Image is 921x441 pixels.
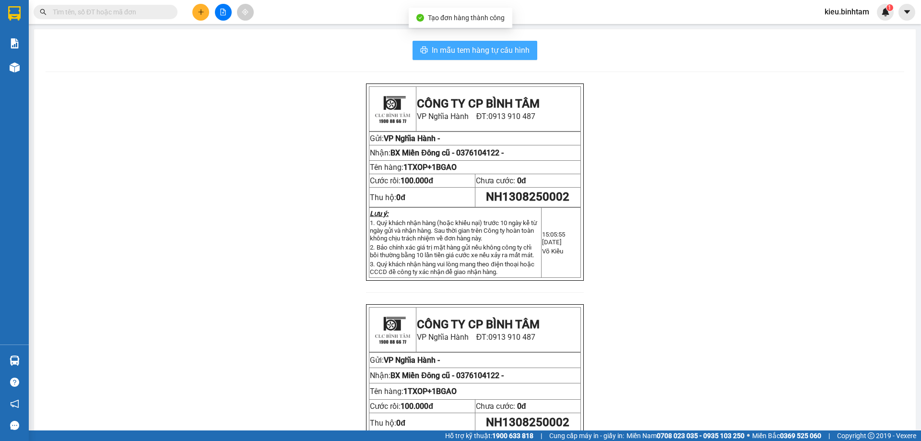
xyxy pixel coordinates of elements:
[370,219,537,242] span: 1. Quý khách nhận hàng (hoặc khiếu nại) trước 10 ngày kể từ ngày gửi và nhận hàng. Sau thời gian ...
[370,356,440,365] span: Gửi:
[903,8,911,16] span: caret-down
[396,418,405,428] strong: 0đ
[898,4,915,21] button: caret-down
[476,176,526,185] span: Chưa cước:
[370,244,534,259] span: 2. Bảo chính xác giá trị mặt hàng gửi nếu không công ty chỉ bồi thường bằng 10 lần tiền giá cước ...
[541,430,542,441] span: |
[8,6,21,21] img: logo-vxr
[401,402,433,411] span: 100.000đ
[10,62,20,72] img: warehouse-icon
[10,421,19,430] span: message
[416,14,424,22] span: check-circle
[817,6,877,18] span: kieu.binhtam
[417,112,536,121] span: VP Nghĩa Hành ĐT:
[53,7,166,17] input: Tìm tên, số ĐT hoặc mã đơn
[517,402,526,411] span: 0đ
[445,430,533,441] span: Hỗ trợ kỹ thuật:
[371,308,414,351] img: logo
[868,432,874,439] span: copyright
[370,193,405,202] span: Thu hộ:
[370,148,504,157] span: Nhận:
[888,4,891,11] span: 1
[420,46,428,55] span: printer
[237,4,254,21] button: aim
[488,112,535,121] span: 0913 910 487
[492,432,533,440] strong: 1900 633 818
[486,190,569,203] span: NH1308250002
[10,378,19,387] span: question-circle
[881,8,890,16] img: icon-new-feature
[456,148,504,157] span: 0376104122 -
[417,97,540,110] strong: CÔNG TY CP BÌNH TÂM
[828,430,830,441] span: |
[780,432,821,440] strong: 0369 525 060
[370,261,534,275] span: 3. Quý khách nhận hàng vui lòng mang theo điện thoại hoặc CCCD đề công ty xác nhận để giao nhận h...
[215,4,232,21] button: file-add
[752,430,821,441] span: Miền Bắc
[549,430,624,441] span: Cung cấp máy in - giấy in:
[417,318,540,331] strong: CÔNG TY CP BÌNH TÂM
[370,134,384,143] span: Gửi:
[428,14,505,22] span: Tạo đơn hàng thành công
[488,333,535,342] span: 0913 910 487
[486,416,569,429] span: NH1308250002
[517,176,526,185] span: 0đ
[403,387,457,396] span: 1TXOP+1BGAO
[370,418,405,428] span: Thu hộ:
[370,371,504,380] span: Nhận:
[370,176,433,185] span: Cước rồi:
[390,371,504,380] span: BX Miền Đông cũ -
[432,44,530,56] span: In mẫu tem hàng tự cấu hình
[657,432,744,440] strong: 0708 023 035 - 0935 103 250
[198,9,204,15] span: plus
[476,402,526,411] span: Chưa cước:
[370,163,457,172] span: Tên hàng:
[396,193,405,202] strong: 0đ
[370,402,433,411] span: Cước rồi:
[242,9,248,15] span: aim
[542,231,565,246] span: 15:05:55 [DATE]
[417,333,536,342] span: VP Nghĩa Hành ĐT:
[384,134,440,143] span: VP Nghĩa Hành -
[192,4,209,21] button: plus
[10,38,20,48] img: solution-icon
[371,87,414,131] img: logo
[456,371,504,380] span: 0376104122 -
[413,41,537,60] button: printerIn mẫu tem hàng tự cấu hình
[401,176,433,185] span: 100.000đ
[403,163,457,172] span: 1TXOP+1BGAO
[10,399,19,408] span: notification
[390,148,504,157] span: BX Miền Đông cũ -
[10,356,20,366] img: warehouse-icon
[886,4,893,11] sup: 1
[370,210,389,217] strong: Lưu ý:
[384,356,440,365] span: VP Nghĩa Hành -
[542,248,563,255] span: Võ Kiều
[40,9,47,15] span: search
[370,387,457,396] span: Tên hàng:
[220,9,226,15] span: file-add
[747,434,750,438] span: ⚪️
[626,430,744,441] span: Miền Nam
